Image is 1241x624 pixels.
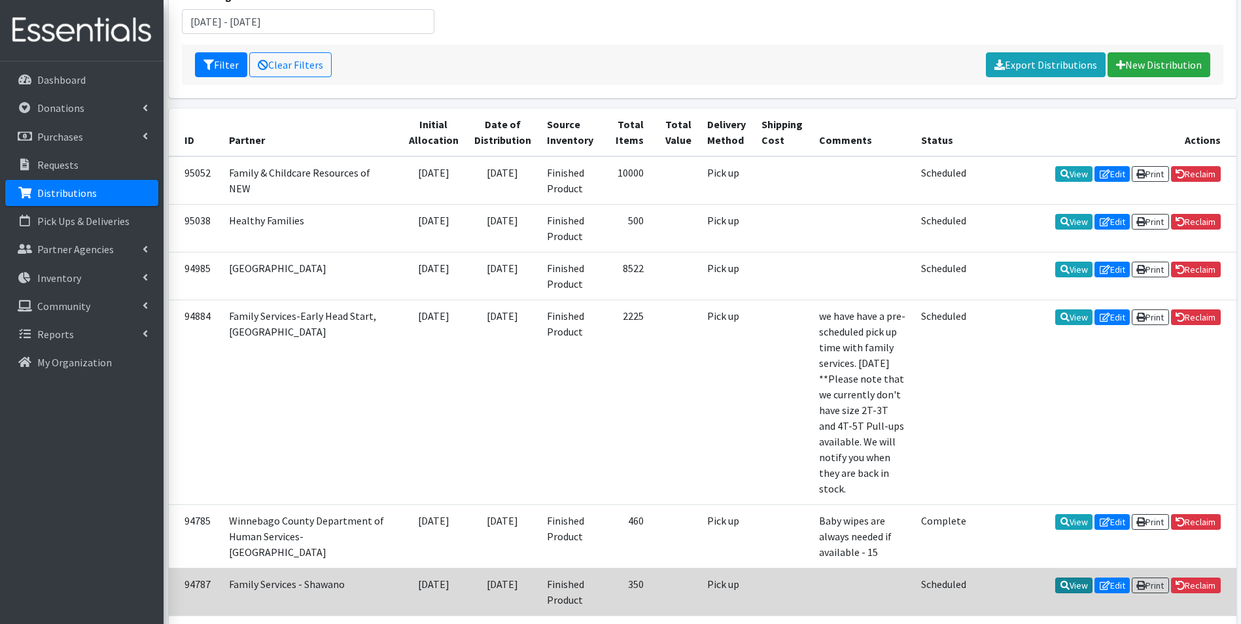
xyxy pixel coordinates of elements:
td: 460 [601,504,651,568]
td: Finished Product [539,204,601,252]
td: 8522 [601,252,651,300]
td: 94985 [169,252,221,300]
td: Scheduled [913,156,974,205]
a: View [1055,166,1092,182]
td: [DATE] [466,300,539,504]
a: Requests [5,152,158,178]
a: View [1055,214,1092,230]
td: 94884 [169,300,221,504]
a: Print [1132,214,1169,230]
a: Edit [1094,166,1130,182]
td: 2225 [601,300,651,504]
td: Winnebago County Department of Human Services-[GEOGRAPHIC_DATA] [221,504,401,568]
th: Total Value [652,109,699,156]
td: [DATE] [400,252,466,300]
a: Reclaim [1171,262,1221,277]
p: Donations [37,101,84,114]
p: Requests [37,158,79,171]
input: January 1, 2011 - December 31, 2011 [182,9,435,34]
a: Reports [5,321,158,347]
td: [DATE] [400,568,466,615]
td: Scheduled [913,252,974,300]
td: 94787 [169,568,221,615]
td: Pick up [699,252,754,300]
th: Initial Allocation [400,109,466,156]
td: Family & Childcare Resources of NEW [221,156,401,205]
th: Comments [811,109,914,156]
a: New Distribution [1108,52,1210,77]
td: 500 [601,204,651,252]
a: Reclaim [1171,166,1221,182]
th: Date of Distribution [466,109,539,156]
a: Print [1132,262,1169,277]
td: Pick up [699,156,754,205]
th: Delivery Method [699,109,754,156]
p: Community [37,300,90,313]
p: Reports [37,328,74,341]
td: Pick up [699,300,754,504]
td: Family Services-Early Head Start, [GEOGRAPHIC_DATA] [221,300,401,504]
td: Pick up [699,204,754,252]
td: Baby wipes are always needed if available - 15 [811,504,914,568]
th: Shipping Cost [754,109,811,156]
td: Family Services - Shawano [221,568,401,615]
td: 350 [601,568,651,615]
p: Purchases [37,130,83,143]
a: Reclaim [1171,578,1221,593]
a: Edit [1094,262,1130,277]
a: View [1055,309,1092,325]
p: Dashboard [37,73,86,86]
td: [DATE] [466,504,539,568]
a: Donations [5,95,158,121]
td: Scheduled [913,204,974,252]
td: 95038 [169,204,221,252]
button: Filter [195,52,247,77]
a: Print [1132,309,1169,325]
td: Complete [913,504,974,568]
th: Status [913,109,974,156]
td: Pick up [699,504,754,568]
a: Distributions [5,180,158,206]
img: HumanEssentials [5,9,158,52]
th: Partner [221,109,401,156]
a: Reclaim [1171,309,1221,325]
a: Edit [1094,214,1130,230]
th: Total Items [601,109,651,156]
a: Partner Agencies [5,236,158,262]
td: Finished Product [539,568,601,615]
p: Distributions [37,186,97,199]
a: Print [1132,578,1169,593]
td: Scheduled [913,300,974,504]
td: [DATE] [466,204,539,252]
a: View [1055,578,1092,593]
a: Dashboard [5,67,158,93]
td: [DATE] [400,156,466,205]
td: Finished Product [539,252,601,300]
a: Print [1132,166,1169,182]
a: Pick Ups & Deliveries [5,208,158,234]
td: [DATE] [400,204,466,252]
td: Pick up [699,568,754,615]
a: Edit [1094,514,1130,530]
td: 95052 [169,156,221,205]
td: Finished Product [539,300,601,504]
td: 10000 [601,156,651,205]
a: Inventory [5,265,158,291]
a: Print [1132,514,1169,530]
a: Clear Filters [249,52,332,77]
a: Reclaim [1171,514,1221,530]
td: we have have a pre-scheduled pick up time with family services. [DATE] **Please note that we curr... [811,300,914,504]
a: Edit [1094,578,1130,593]
th: Source Inventory [539,109,601,156]
a: My Organization [5,349,158,375]
td: Finished Product [539,504,601,568]
td: Finished Product [539,156,601,205]
td: [DATE] [466,568,539,615]
a: Purchases [5,124,158,150]
p: Inventory [37,271,81,285]
th: ID [169,109,221,156]
a: Edit [1094,309,1130,325]
p: Partner Agencies [37,243,114,256]
td: [DATE] [466,156,539,205]
a: Community [5,293,158,319]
